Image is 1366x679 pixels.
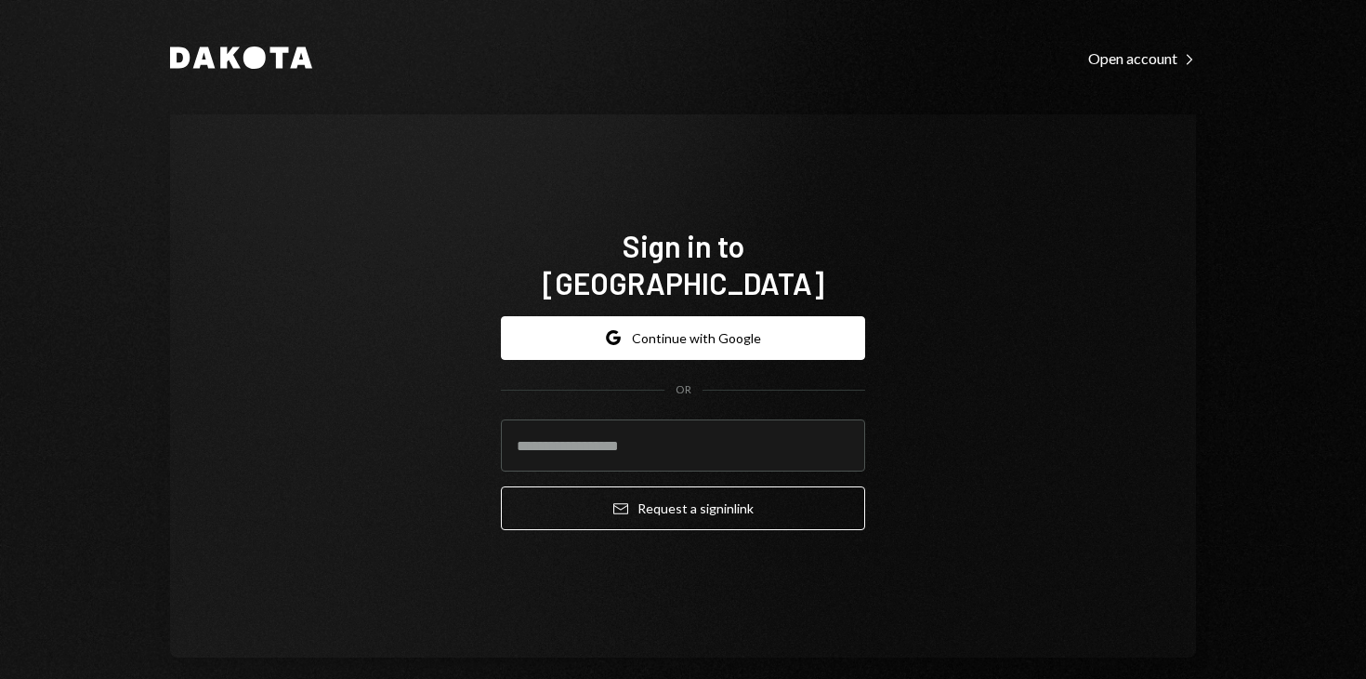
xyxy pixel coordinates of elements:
[676,382,691,398] div: OR
[501,316,865,360] button: Continue with Google
[501,486,865,530] button: Request a signinlink
[501,227,865,301] h1: Sign in to [GEOGRAPHIC_DATA]
[1088,47,1196,68] a: Open account
[1088,49,1196,68] div: Open account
